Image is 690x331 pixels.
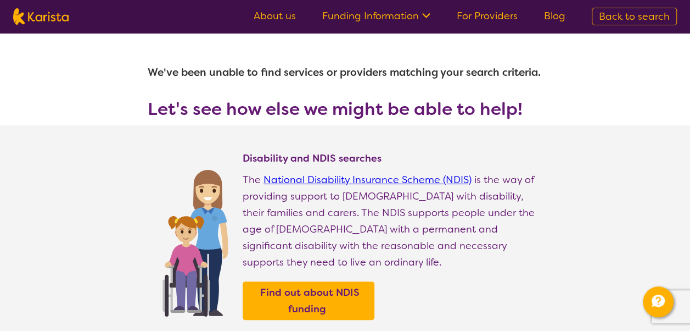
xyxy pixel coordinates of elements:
[148,59,543,86] h1: We've been unable to find services or providers matching your search criteria.
[457,9,518,23] a: For Providers
[263,173,472,186] a: National Disability Insurance Scheme (NDIS)
[592,8,677,25] a: Back to search
[260,286,360,316] b: Find out about NDIS funding
[243,172,543,271] p: The is the way of providing support to [DEMOGRAPHIC_DATA] with disability, their families and car...
[13,8,69,25] img: Karista logo
[599,10,670,23] span: Back to search
[254,9,296,23] a: About us
[245,284,372,317] a: Find out about NDIS funding
[159,163,232,317] img: Find NDIS and Disability services and providers
[148,99,543,119] h3: Let's see how else we might be able to help!
[643,286,674,317] button: Channel Menu
[544,9,565,23] a: Blog
[322,9,430,23] a: Funding Information
[243,152,543,165] h4: Disability and NDIS searches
